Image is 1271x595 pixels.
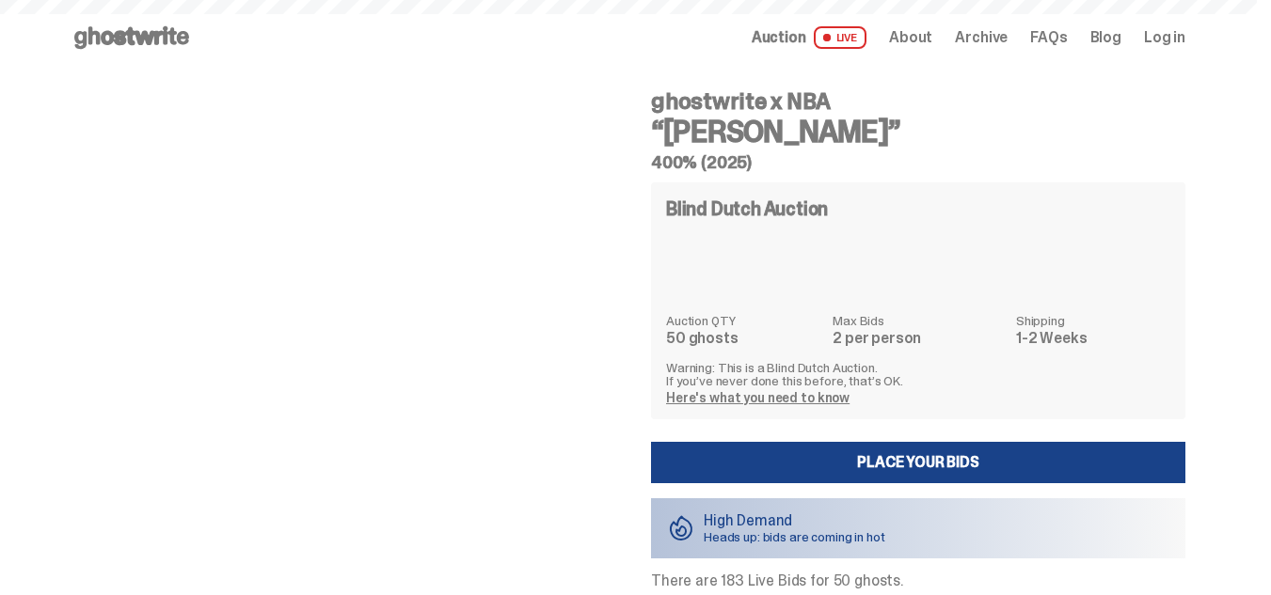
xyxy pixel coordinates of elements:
a: Auction LIVE [752,26,866,49]
h5: 400% (2025) [651,154,1185,171]
dd: 50 ghosts [666,331,821,346]
a: Place your Bids [651,442,1185,483]
a: Log in [1144,30,1185,45]
a: Blog [1090,30,1121,45]
h3: “[PERSON_NAME]” [651,117,1185,147]
h4: Blind Dutch Auction [666,199,828,218]
dt: Shipping [1016,314,1170,327]
p: Heads up: bids are coming in hot [704,530,885,543]
dt: Max Bids [833,314,1005,327]
a: About [889,30,932,45]
a: FAQs [1030,30,1067,45]
p: Warning: This is a Blind Dutch Auction. If you’ve never done this before, that’s OK. [666,361,1170,387]
dd: 1-2 Weeks [1016,331,1170,346]
a: Archive [955,30,1008,45]
span: LIVE [814,26,867,49]
a: Here's what you need to know [666,389,850,406]
h4: ghostwrite x NBA [651,90,1185,113]
dd: 2 per person [833,331,1005,346]
dt: Auction QTY [666,314,821,327]
span: Auction [752,30,806,45]
p: High Demand [704,513,885,528]
p: There are 183 Live Bids for 50 ghosts. [651,573,1185,588]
